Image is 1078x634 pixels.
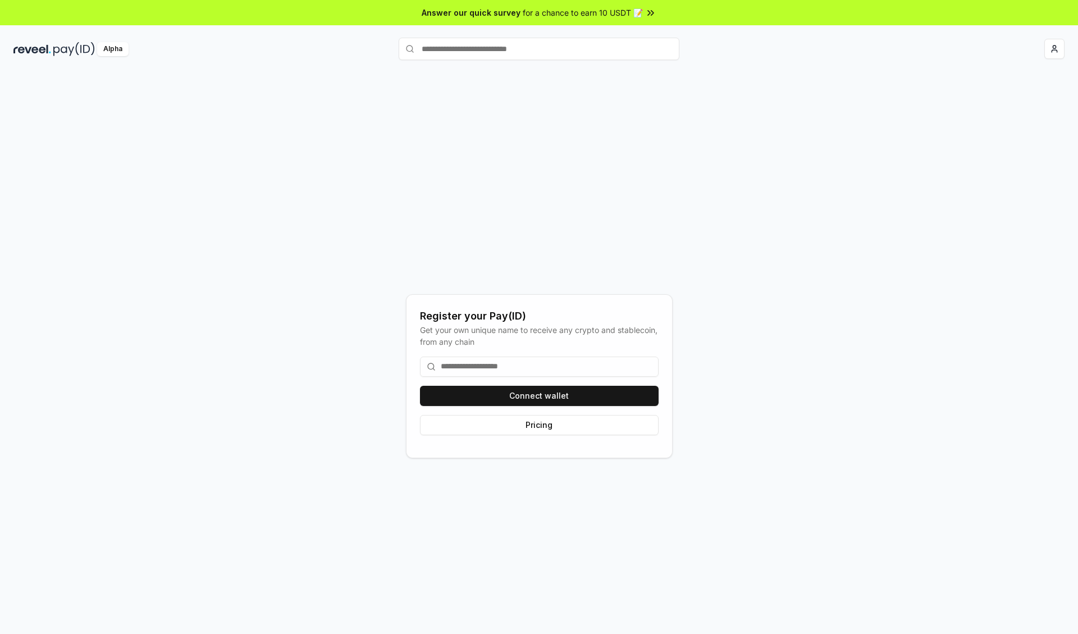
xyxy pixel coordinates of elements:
div: Register your Pay(ID) [420,308,659,324]
button: Connect wallet [420,386,659,406]
img: reveel_dark [13,42,51,56]
span: Answer our quick survey [422,7,520,19]
img: pay_id [53,42,95,56]
div: Get your own unique name to receive any crypto and stablecoin, from any chain [420,324,659,348]
span: for a chance to earn 10 USDT 📝 [523,7,643,19]
button: Pricing [420,415,659,435]
div: Alpha [97,42,129,56]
